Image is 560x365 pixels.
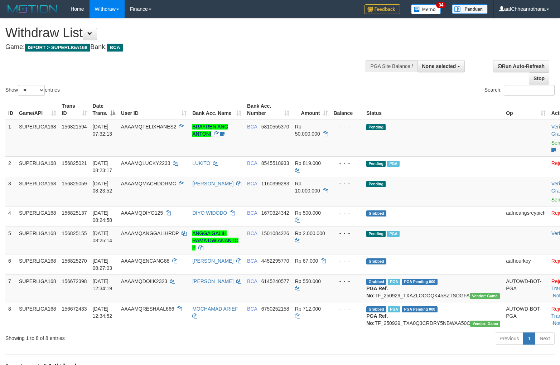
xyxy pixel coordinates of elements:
[62,230,87,236] span: 156825155
[334,305,361,312] div: - - -
[261,181,289,186] span: Copy 1160399283 to clipboard
[387,231,400,237] span: Marked by aafnonsreyleab
[192,306,238,312] a: MOCHAMAD ARIEF
[261,258,289,264] span: Copy 4452295770 to clipboard
[334,257,361,264] div: - - -
[261,230,289,236] span: Copy 1501084226 to clipboard
[366,258,386,264] span: Grabbed
[121,124,177,130] span: AAAAMQFELIXHANES2
[5,156,16,177] td: 2
[192,210,227,216] a: DIYO WIDODO
[62,306,87,312] span: 156672433
[121,278,167,284] span: AAAAMQDOIIK2323
[121,258,169,264] span: AAAAMQENCANG88
[366,181,386,187] span: Pending
[452,4,488,14] img: panduan.png
[470,293,500,299] span: Vendor URL: https://trx31.1velocity.biz
[503,206,549,227] td: aafneangsreypich
[402,279,438,285] span: PGA Pending
[16,206,59,227] td: SUPERLIGA168
[5,44,366,51] h4: Game: Bank:
[292,99,331,120] th: Amount: activate to sort column ascending
[366,286,388,298] b: PGA Ref. No:
[295,230,325,236] span: Rp 2.000.000
[5,254,16,274] td: 6
[334,180,361,187] div: - - -
[495,332,523,345] a: Previous
[470,321,500,327] span: Vendor URL: https://trx31.1velocity.biz
[295,278,321,284] span: Rp 550.000
[334,278,361,285] div: - - -
[107,44,123,52] span: BCA
[5,99,16,120] th: ID
[503,99,549,120] th: Op: activate to sort column ascending
[5,4,60,14] img: MOTION_logo.png
[366,210,386,216] span: Grabbed
[503,302,549,330] td: AUTOWD-BOT-PGA
[62,278,87,284] span: 156672398
[5,120,16,157] td: 1
[295,160,321,166] span: Rp 819.000
[16,120,59,157] td: SUPERLIGA168
[244,99,292,120] th: Bank Acc. Number: activate to sort column ascending
[189,99,244,120] th: Bank Acc. Name: activate to sort column ascending
[93,278,112,291] span: [DATE] 12:34:19
[366,279,386,285] span: Grabbed
[529,72,549,84] a: Stop
[16,274,59,302] td: SUPERLIGA168
[504,85,555,96] input: Search:
[16,302,59,330] td: SUPERLIGA168
[261,124,289,130] span: Copy 5810555370 to clipboard
[192,230,238,250] a: ANGGA GALIH RAMA DWIANANTO P
[436,2,446,8] span: 34
[93,181,112,194] span: [DATE] 08:23:52
[334,123,361,130] div: - - -
[402,306,438,312] span: PGA Pending
[93,160,112,173] span: [DATE] 08:23:17
[18,85,45,96] select: Showentries
[62,210,87,216] span: 156825137
[334,230,361,237] div: - - -
[62,124,87,130] span: 156821594
[366,313,388,326] b: PGA Ref. No:
[5,177,16,206] td: 3
[334,209,361,216] div: - - -
[366,161,386,167] span: Pending
[16,156,59,177] td: SUPERLIGA168
[5,302,16,330] td: 8
[5,227,16,254] td: 5
[93,124,112,137] span: [DATE] 07:32:13
[192,278,233,284] a: [PERSON_NAME]
[247,230,257,236] span: BCA
[295,210,321,216] span: Rp 500.000
[417,60,465,72] button: None selected
[503,274,549,302] td: AUTOWD-BOT-PGA
[493,60,549,72] a: Run Auto-Refresh
[90,99,118,120] th: Date Trans.: activate to sort column descending
[192,258,233,264] a: [PERSON_NAME]
[5,274,16,302] td: 7
[118,99,189,120] th: User ID: activate to sort column ascending
[192,160,210,166] a: LUKITO
[523,332,535,345] a: 1
[295,124,320,137] span: Rp 50.000.000
[25,44,90,52] span: ISPORT > SUPERLIGA168
[59,99,90,120] th: Trans ID: activate to sort column ascending
[247,306,257,312] span: BCA
[366,306,386,312] span: Grabbed
[93,258,112,271] span: [DATE] 08:27:03
[366,124,386,130] span: Pending
[388,279,400,285] span: Marked by aafsoycanthlai
[62,160,87,166] span: 156825021
[503,254,549,274] td: aafhourkoy
[247,160,257,166] span: BCA
[5,206,16,227] td: 4
[121,181,176,186] span: AAAAMQMACHDORMC
[535,332,555,345] a: Next
[247,258,257,264] span: BCA
[334,160,361,167] div: - - -
[411,4,441,14] img: Button%20Memo.svg
[484,85,555,96] label: Search:
[121,306,174,312] span: AAAAMQRESHAAL666
[93,230,112,243] span: [DATE] 08:25:14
